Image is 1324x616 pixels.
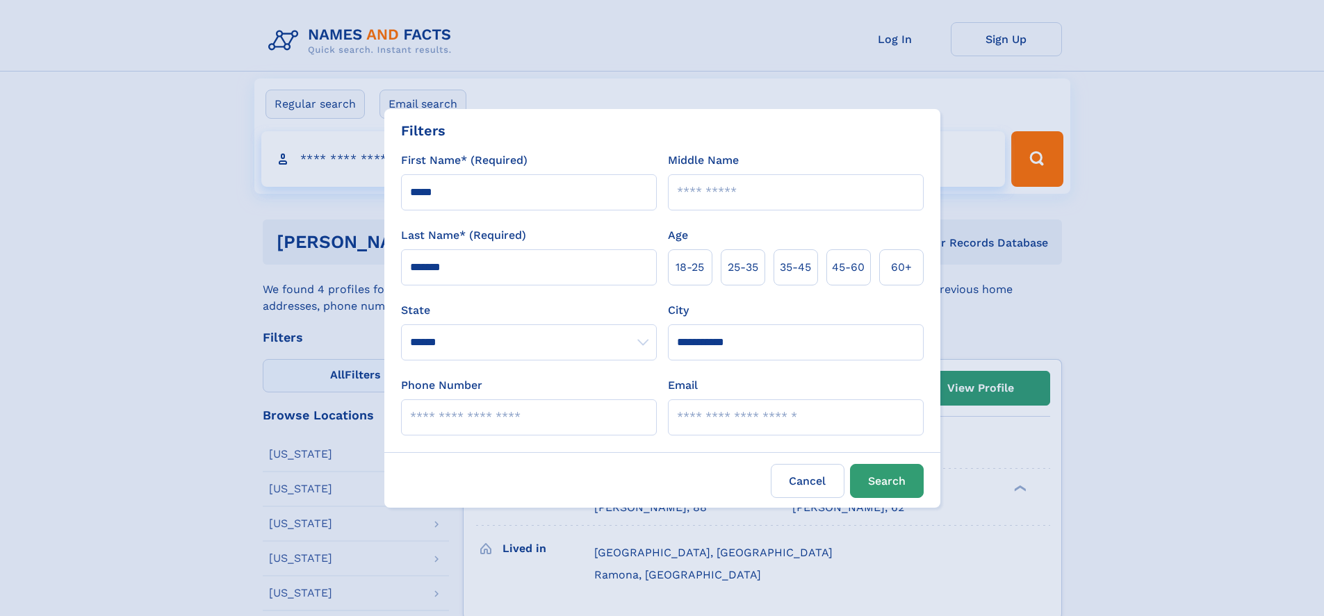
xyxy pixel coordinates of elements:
[668,377,698,394] label: Email
[850,464,924,498] button: Search
[891,259,912,276] span: 60+
[401,227,526,244] label: Last Name* (Required)
[780,259,811,276] span: 35‑45
[771,464,844,498] label: Cancel
[676,259,704,276] span: 18‑25
[668,302,689,319] label: City
[401,120,446,141] div: Filters
[668,227,688,244] label: Age
[401,377,482,394] label: Phone Number
[832,259,865,276] span: 45‑60
[401,152,528,169] label: First Name* (Required)
[401,302,657,319] label: State
[668,152,739,169] label: Middle Name
[728,259,758,276] span: 25‑35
